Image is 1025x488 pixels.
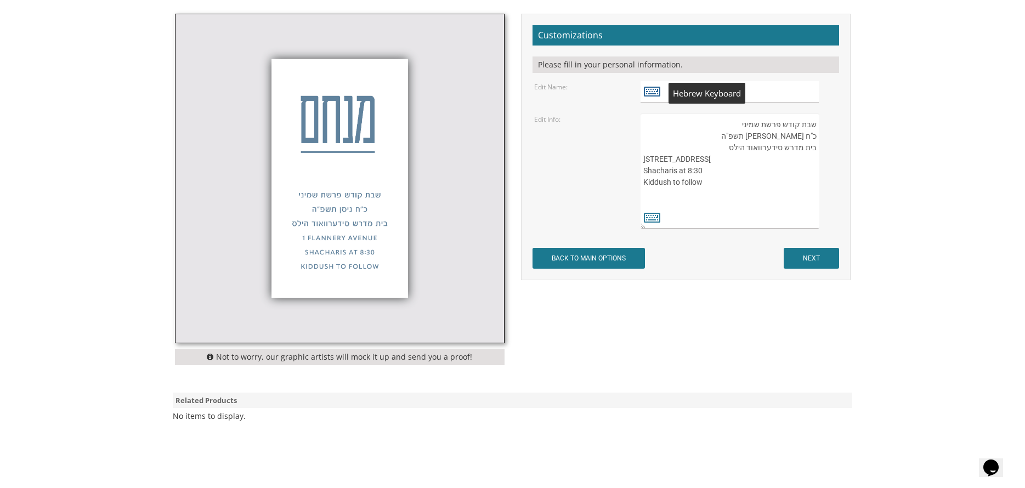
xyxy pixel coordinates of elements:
[641,114,819,229] textarea: שבת קודש פרשת שמיני כ"ח [PERSON_NAME] תשפ"ה בית מדרש סידערוואוד הילס [STREET_ADDRESS] Shacharis a...
[403,141,421,161] input: ק
[423,197,439,217] input: ב
[537,197,554,217] input: ץ
[499,169,516,189] input: ח
[534,82,568,92] label: Edit Name:
[403,169,420,189] input: ד
[518,141,535,161] input: ם
[423,169,438,189] input: ג
[461,169,478,189] input: ע
[173,393,853,408] div: Related Products
[362,99,594,121] div: Hebrew Keyboard
[175,14,504,343] img: km1-front.jpg
[469,238,551,258] input: SPACE
[479,197,497,217] input: מ
[461,197,475,217] input: נ
[441,141,458,161] input: א
[441,197,458,217] input: ה
[173,411,246,422] div: No items to display.
[441,169,457,189] input: כ
[384,169,401,189] input: ש
[479,141,493,161] input: ו
[784,248,839,269] input: NEXT
[461,141,478,161] input: ט
[518,169,534,189] input: ל
[423,141,439,161] input: ר
[403,197,420,217] input: ס
[175,349,505,365] div: Not to worry, our graphic artists will mock it up and send you a proof!
[437,356,519,373] input: SAVE
[499,141,513,161] input: ן
[537,141,554,161] input: פ
[384,197,399,217] input: ז
[518,197,535,217] input: ת
[533,25,839,46] h2: Customizations
[979,444,1014,477] iframe: chat widget
[479,169,493,189] input: י
[499,197,516,217] input: צ
[533,56,839,73] div: Please fill in your personal information.
[537,169,554,189] input: ך
[384,238,447,258] input: BACKSPACE
[556,169,573,189] input: ף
